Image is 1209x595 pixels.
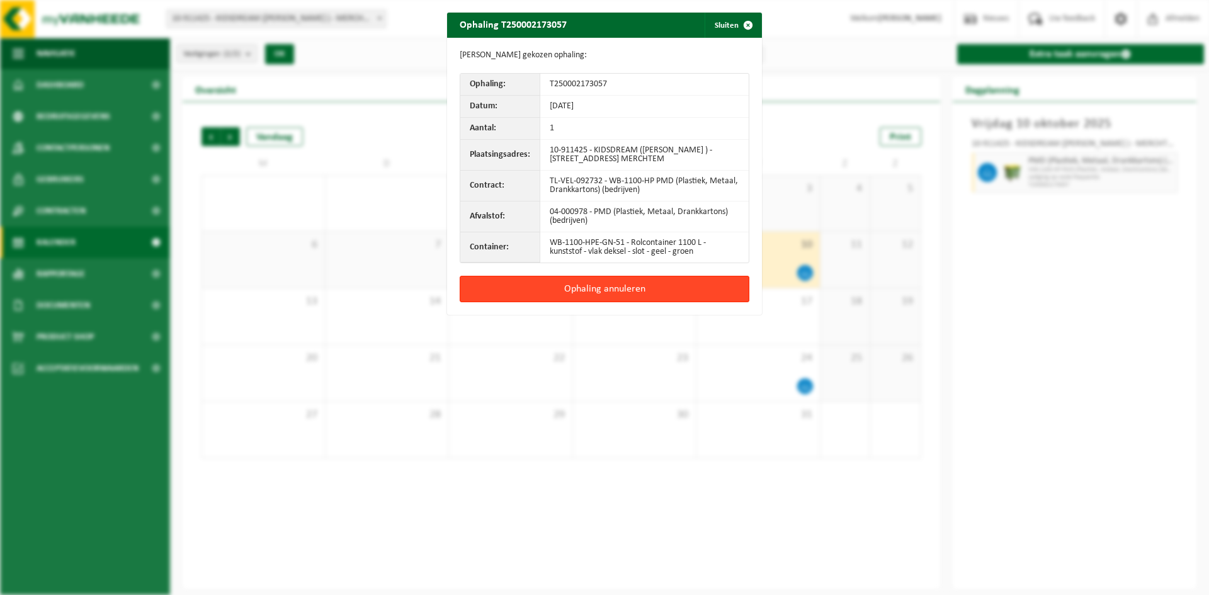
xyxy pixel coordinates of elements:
th: Container: [460,232,540,263]
td: TL-VEL-092732 - WB-1100-HP PMD (Plastiek, Metaal, Drankkartons) (bedrijven) [540,171,749,201]
th: Aantal: [460,118,540,140]
td: T250002173057 [540,74,749,96]
p: [PERSON_NAME] gekozen ophaling: [460,50,749,60]
h2: Ophaling T250002173057 [447,13,579,37]
button: Sluiten [705,13,761,38]
th: Datum: [460,96,540,118]
th: Ophaling: [460,74,540,96]
button: Ophaling annuleren [460,276,749,302]
td: WB-1100-HPE-GN-51 - Rolcontainer 1100 L - kunststof - vlak deksel - slot - geel - groen [540,232,749,263]
td: 1 [540,118,749,140]
th: Afvalstof: [460,201,540,232]
td: 10-911425 - KIDSDREAM ([PERSON_NAME] ) - [STREET_ADDRESS] MERCHTEM [540,140,749,171]
th: Contract: [460,171,540,201]
td: 04-000978 - PMD (Plastiek, Metaal, Drankkartons) (bedrijven) [540,201,749,232]
th: Plaatsingsadres: [460,140,540,171]
td: [DATE] [540,96,749,118]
